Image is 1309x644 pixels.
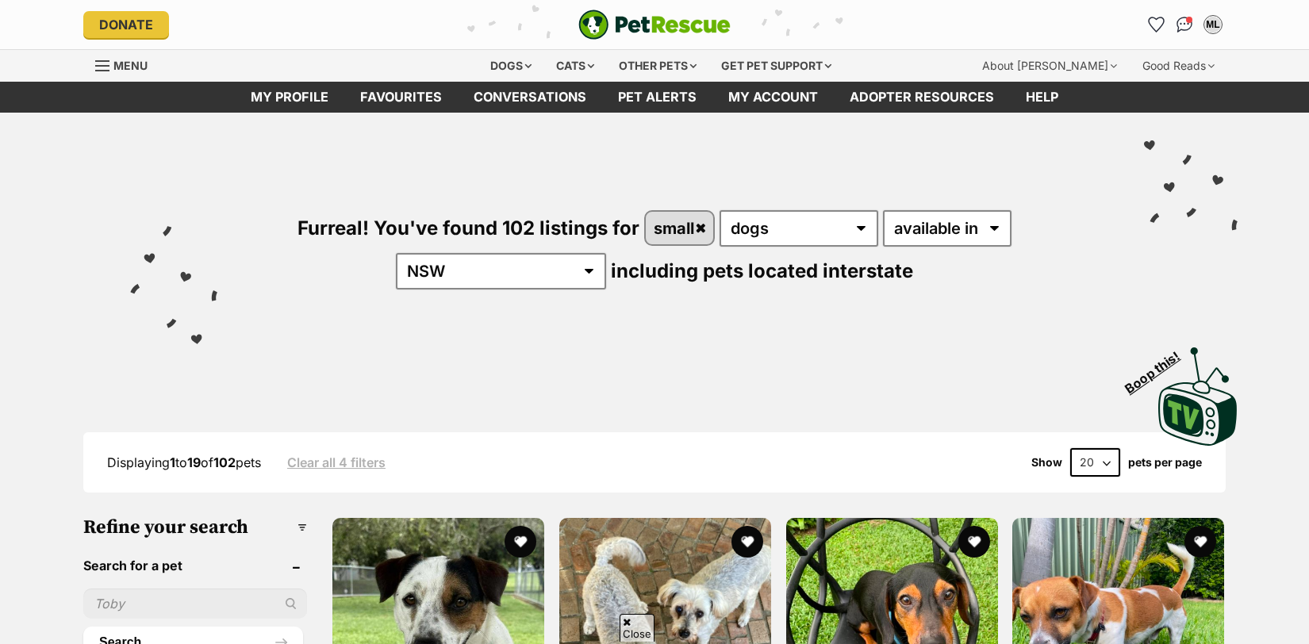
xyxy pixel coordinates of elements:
[971,50,1128,82] div: About [PERSON_NAME]
[1123,339,1196,396] span: Boop this!
[297,217,639,240] span: Furreal! You've found 102 listings for
[1128,456,1202,469] label: pets per page
[608,50,708,82] div: Other pets
[731,526,763,558] button: favourite
[712,82,834,113] a: My account
[505,526,536,558] button: favourite
[1200,12,1226,37] button: My account
[1158,333,1238,449] a: Boop this!
[113,59,148,72] span: Menu
[1131,50,1226,82] div: Good Reads
[834,82,1010,113] a: Adopter resources
[83,558,307,573] header: Search for a pet
[479,50,543,82] div: Dogs
[83,588,307,619] input: Toby
[611,259,913,282] span: including pets located interstate
[213,454,236,470] strong: 102
[578,10,731,40] a: PetRescue
[95,50,159,79] a: Menu
[620,614,654,642] span: Close
[602,82,712,113] a: Pet alerts
[83,11,169,38] a: Donate
[1172,12,1197,37] a: Conversations
[458,82,602,113] a: conversations
[1205,17,1221,33] div: ML
[1031,456,1062,469] span: Show
[958,526,989,558] button: favourite
[1177,17,1193,33] img: chat-41dd97257d64d25036548639549fe6c8038ab92f7586957e7f3b1b290dea8141.svg
[1143,12,1169,37] a: Favourites
[287,455,386,470] a: Clear all 4 filters
[578,10,731,40] img: logo-e224e6f780fb5917bec1dbf3a21bbac754714ae5b6737aabdf751b685950b380.svg
[1143,12,1226,37] ul: Account quick links
[646,212,713,244] a: small
[107,454,261,470] span: Displaying to of pets
[344,82,458,113] a: Favourites
[710,50,843,82] div: Get pet support
[83,516,307,539] h3: Refine your search
[1184,526,1216,558] button: favourite
[187,454,201,470] strong: 19
[545,50,605,82] div: Cats
[235,82,344,113] a: My profile
[1010,82,1074,113] a: Help
[1158,347,1238,446] img: PetRescue TV logo
[170,454,175,470] strong: 1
